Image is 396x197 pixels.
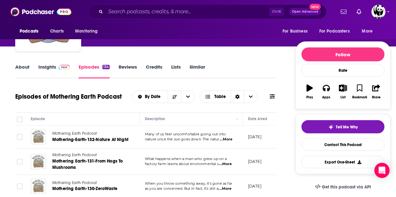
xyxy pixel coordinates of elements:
div: Description [145,115,165,123]
span: factory farm learns about environmental s [145,162,219,166]
span: ...More [220,137,232,142]
div: Share [372,95,380,99]
a: InsightsPodchaser Pro [38,64,70,78]
img: tell me why sparkle [328,125,334,130]
button: Apps [318,80,334,103]
span: Mothering-Earth-132-Nature At Night [52,137,128,142]
button: Column Actions [275,115,282,123]
button: Bookmark [351,80,368,103]
a: Mothering Earth-130-ZeroWaste [52,186,128,192]
div: Episode [31,115,45,123]
span: Toggle select row [17,134,23,140]
span: Mothering Earth Podcast [52,153,97,157]
a: Mothering Earth Podcast [52,131,128,137]
button: List [335,80,351,103]
button: open menu [278,25,315,37]
button: Sort Direction [168,91,181,103]
span: When you throw something away, it’s gone as far [145,181,232,186]
span: By Date [145,95,163,99]
a: Reviews [119,64,137,78]
button: open menu [71,25,106,37]
span: Charts [50,27,64,36]
span: What happens when a man who grew up on a [145,157,227,161]
div: Bookmark [352,95,367,99]
a: Lists [171,64,181,78]
div: List [341,95,346,99]
span: Tell Me Why [336,125,358,130]
p: [DATE] [248,134,262,139]
button: Share [368,80,385,103]
img: Podchaser Pro [59,65,70,70]
span: Many of us feel uncomfortable going out into [145,132,226,136]
span: New [309,4,321,10]
span: Toggle select row [17,183,23,189]
span: Get this podcast via API [322,184,371,190]
button: Choose View [200,90,258,103]
a: Charts [46,25,68,37]
div: Open Intercom Messenger [374,163,390,178]
button: tell me why sparkleTell Me Why [302,120,385,133]
a: Credits [146,64,162,78]
button: Play [302,80,318,103]
button: Follow [302,47,385,61]
a: Show notifications dropdown [354,6,364,17]
span: Mothering Earth Podcast [52,131,97,136]
button: open menu [15,25,47,37]
span: ...More [219,186,232,191]
a: Mothering-Earth-132-Nature At Night [52,137,128,143]
a: Episodes134 [79,64,110,78]
span: Logged in as MXA_Team [372,5,386,19]
h1: Episodes of Mothering Earth Podcast [15,93,122,101]
span: Mothering Earth-130-ZeroWaste [52,186,117,191]
span: Mothering Earth Podcast [52,181,97,185]
button: open menu [132,95,168,99]
span: Mothering Earth-131-From Hogs To Mushrooms [52,158,123,170]
a: Contact This Podcast [302,139,385,151]
button: open menu [315,25,359,37]
a: About [15,64,29,78]
div: Sort Direction [231,91,244,103]
span: Monitoring [75,27,98,36]
a: Mothering Earth Podcast [52,152,128,158]
input: Search podcasts, credits, & more... [106,7,269,17]
span: Open Advanced [292,10,318,13]
span: Ctrl K [269,8,284,16]
span: For Podcasters [319,27,350,36]
button: Export One-Sheet [302,156,385,168]
span: as you are concerned. But in fact, it’s still a [145,186,218,191]
button: open menu [181,91,194,103]
a: Similar [190,64,205,78]
p: [DATE] [248,183,262,189]
span: More [362,27,373,36]
img: Podchaser - Follow, Share and Rate Podcasts [10,6,71,18]
div: 134 [102,65,110,69]
a: Mothering Earth Podcast [52,180,128,186]
button: Open AdvancedNew [289,8,321,15]
span: Table [214,95,226,99]
div: Rate [302,64,385,77]
span: For Business [282,27,308,36]
a: Mothering Earth-131-From Hogs To Mushrooms [52,158,128,171]
button: Column Actions [234,115,241,123]
div: Play [307,95,313,99]
div: Date Aired [248,115,267,123]
span: Toggle select row [17,159,23,164]
button: open menu [358,25,381,37]
h2: Choose List sort [132,90,195,103]
div: Search podcasts, credits, & more... [88,4,327,19]
p: [DATE] [248,159,262,164]
button: Show profile menu [372,5,386,19]
span: ...More [219,162,232,167]
span: nature once the sun goes down. The natur [145,137,219,141]
a: Show notifications dropdown [338,6,349,17]
img: User Profile [372,5,386,19]
a: Get this podcast via API [310,179,376,195]
div: Apps [322,95,331,99]
span: Podcasts [20,27,38,36]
